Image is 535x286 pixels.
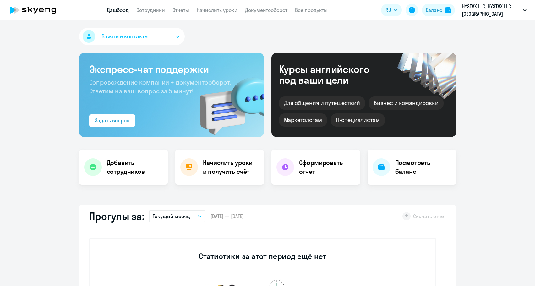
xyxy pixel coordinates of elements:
img: balance [445,7,451,13]
div: Курсы английского под ваши цели [279,64,386,85]
h4: Начислить уроки и получить счёт [203,158,258,176]
a: Документооборот [245,7,287,13]
button: Текущий месяц [149,210,205,222]
div: Баланс [426,6,442,14]
span: Сопровождение компании + документооборот. Ответим на ваш вопрос за 5 минут! [89,78,231,95]
button: HYSTAX LLC, HYSTAX LLC [GEOGRAPHIC_DATA] [459,3,530,18]
span: Важные контакты [101,32,149,41]
button: Задать вопрос [89,114,135,127]
p: Текущий месяц [153,212,190,220]
button: Важные контакты [79,28,185,45]
button: RU [381,4,402,16]
div: Бизнес и командировки [369,96,444,110]
div: Для общения и путешествий [279,96,365,110]
h4: Посмотреть баланс [395,158,451,176]
a: Отчеты [172,7,189,13]
div: IT-специалистам [331,113,385,127]
h4: Добавить сотрудников [107,158,163,176]
button: Балансbalance [422,4,455,16]
span: RU [385,6,391,14]
div: Задать вопрос [95,117,129,124]
a: Все продукты [295,7,328,13]
span: [DATE] — [DATE] [210,213,244,220]
a: Сотрудники [136,7,165,13]
a: Дашборд [107,7,129,13]
h3: Экспресс-чат поддержки [89,63,254,75]
p: HYSTAX LLC, HYSTAX LLC [GEOGRAPHIC_DATA] [462,3,520,18]
a: Начислить уроки [197,7,237,13]
h2: Прогулы за: [89,210,144,223]
img: bg-img [191,66,264,137]
div: Маркетологам [279,113,327,127]
h3: Статистики за этот период ещё нет [199,251,326,261]
h4: Сформировать отчет [299,158,355,176]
